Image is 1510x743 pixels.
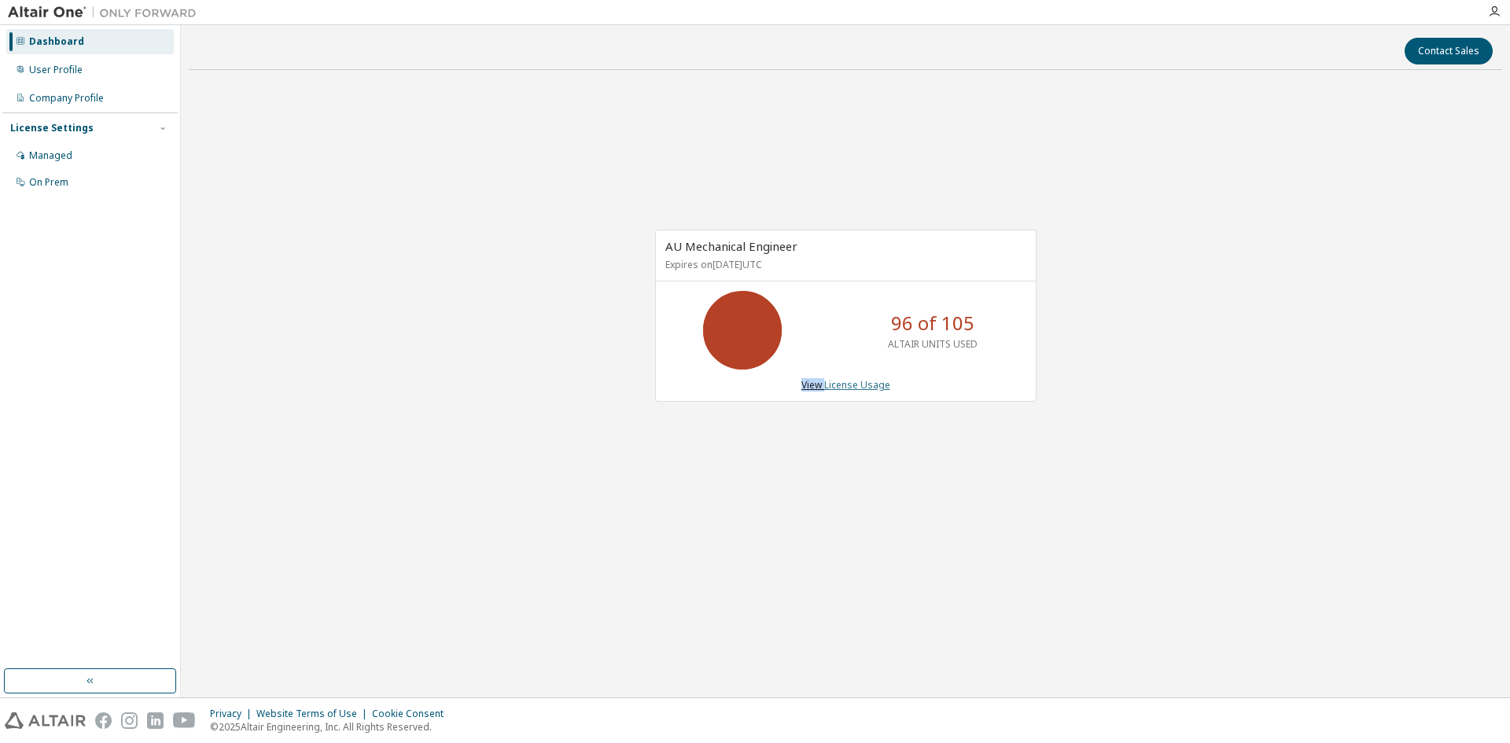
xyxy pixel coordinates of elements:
[173,712,196,729] img: youtube.svg
[801,378,890,392] a: View License Usage
[256,708,372,720] div: Website Terms of Use
[665,258,1022,271] p: Expires on [DATE] UTC
[29,176,68,189] div: On Prem
[891,310,974,337] p: 96 of 105
[29,92,104,105] div: Company Profile
[10,122,94,134] div: License Settings
[372,708,453,720] div: Cookie Consent
[121,712,138,729] img: instagram.svg
[1405,38,1493,64] button: Contact Sales
[210,720,453,734] p: © 2025 Altair Engineering, Inc. All Rights Reserved.
[95,712,112,729] img: facebook.svg
[665,238,797,254] span: AU Mechanical Engineer
[29,35,84,48] div: Dashboard
[29,64,83,76] div: User Profile
[147,712,164,729] img: linkedin.svg
[29,149,72,162] div: Managed
[888,337,978,351] p: ALTAIR UNITS USED
[8,5,204,20] img: Altair One
[5,712,86,729] img: altair_logo.svg
[210,708,256,720] div: Privacy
